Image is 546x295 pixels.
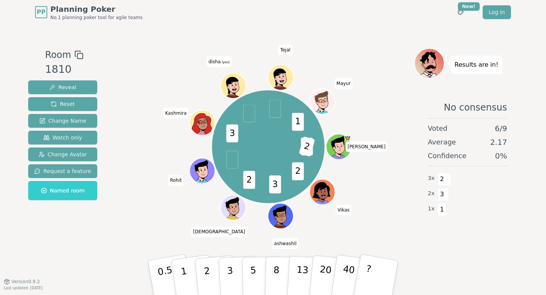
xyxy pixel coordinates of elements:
[11,279,40,285] span: Version 0.9.2
[37,8,45,17] span: PP
[292,162,304,180] span: 2
[28,97,97,111] button: Reset
[495,151,507,161] span: 0 %
[495,123,507,134] span: 6 / 9
[345,141,387,152] span: Click to change your name
[28,164,97,178] button: Request a feature
[41,187,85,194] span: Named room
[39,151,87,158] span: Change Avatar
[444,101,507,114] span: No consensus
[43,134,82,141] span: Watch only
[28,181,97,200] button: Named room
[438,173,446,186] span: 2
[483,5,511,19] a: Log in
[4,286,43,290] span: Last updated: [DATE]
[428,123,448,134] span: Voted
[428,174,435,183] span: 3 x
[51,100,75,108] span: Reset
[490,137,507,147] span: 2.17
[336,205,352,215] span: Click to change your name
[49,83,76,91] span: Reveal
[272,238,299,249] span: Click to change your name
[278,45,292,55] span: Click to change your name
[28,114,97,128] button: Change Name
[35,4,143,21] a: PPPlanning PokerNo.1 planning poker tool for agile teams
[28,131,97,144] button: Watch only
[428,137,456,147] span: Average
[39,117,86,125] span: Change Name
[163,108,188,119] span: Click to change your name
[438,188,446,201] span: 3
[207,56,232,67] span: Click to change your name
[438,203,446,216] span: 1
[454,5,467,19] button: New!
[292,113,304,131] span: 1
[428,189,435,198] span: 2 x
[4,279,40,285] button: Version0.9.2
[344,135,351,141] span: Ajay Sanap is the host
[50,4,143,14] span: Planning Poker
[34,167,91,175] span: Request a feature
[226,125,238,143] span: 3
[221,61,230,64] span: (you)
[334,78,352,89] span: Click to change your name
[243,171,255,189] span: 2
[28,80,97,94] button: Reveal
[168,175,184,186] span: Click to change your name
[428,205,435,213] span: 1 x
[458,2,480,11] div: New!
[428,151,466,161] span: Confidence
[299,136,315,157] span: 2
[50,14,143,21] span: No.1 planning poker tool for agile teams
[221,74,245,98] button: Click to change your avatar
[454,59,498,70] p: Results are in!
[191,226,247,237] span: Click to change your name
[45,48,71,62] span: Room
[269,176,281,194] span: 3
[45,62,83,77] div: 1810
[28,147,97,161] button: Change Avatar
